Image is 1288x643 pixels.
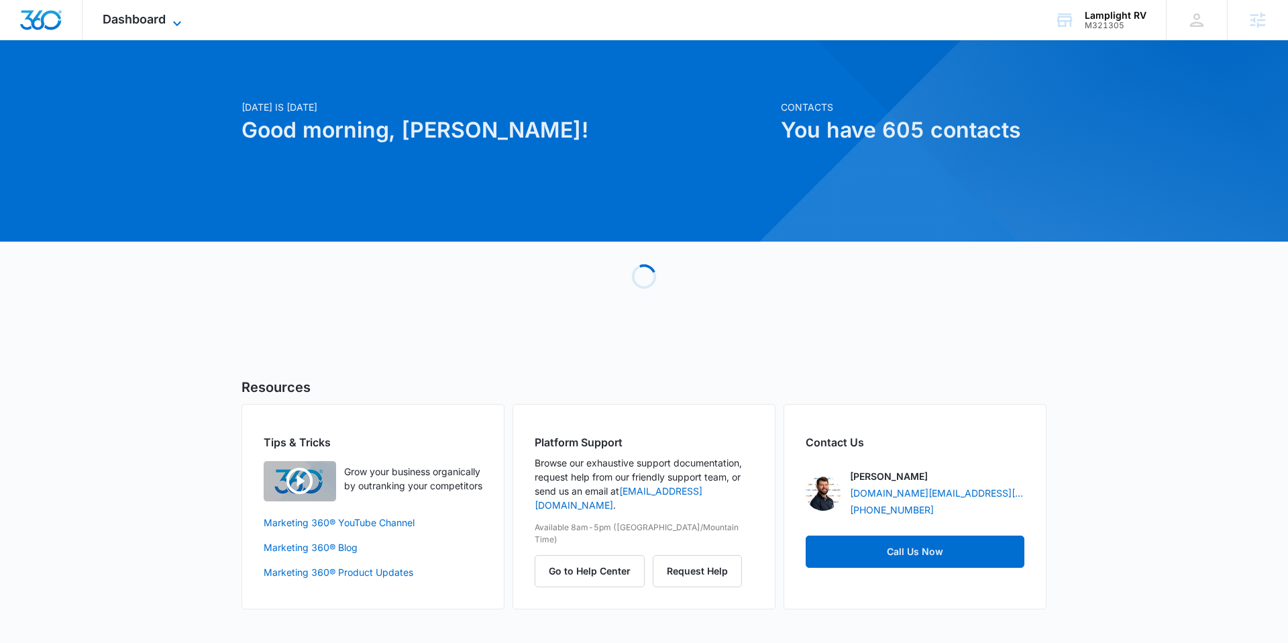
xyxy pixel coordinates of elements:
[535,565,653,577] a: Go to Help Center
[1085,10,1146,21] div: account name
[806,476,841,511] img: Joel Green
[806,434,1024,450] h2: Contact Us
[850,469,928,483] p: [PERSON_NAME]
[535,434,753,450] h2: Platform Support
[344,464,482,493] p: Grow your business organically by outranking your competitors
[535,456,753,512] p: Browse our exhaustive support documentation, request help from our friendly support team, or send...
[264,434,482,450] h2: Tips & Tricks
[781,114,1046,146] h1: You have 605 contacts
[241,377,1046,397] h5: Resources
[535,555,645,587] button: Go to Help Center
[781,100,1046,114] p: Contacts
[1085,21,1146,30] div: account id
[103,12,166,26] span: Dashboard
[241,114,773,146] h1: Good morning, [PERSON_NAME]!
[850,503,934,517] a: [PHONE_NUMBER]
[264,565,482,579] a: Marketing 360® Product Updates
[806,536,1024,568] a: Call Us Now
[264,515,482,530] a: Marketing 360® YouTube Channel
[535,522,753,546] p: Available 8am-5pm ([GEOGRAPHIC_DATA]/Mountain Time)
[653,565,742,577] a: Request Help
[241,100,773,114] p: [DATE] is [DATE]
[264,461,336,501] img: Quick Overview Video
[850,486,1024,500] a: [DOMAIN_NAME][EMAIL_ADDRESS][DOMAIN_NAME]
[264,540,482,554] a: Marketing 360® Blog
[653,555,742,587] button: Request Help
